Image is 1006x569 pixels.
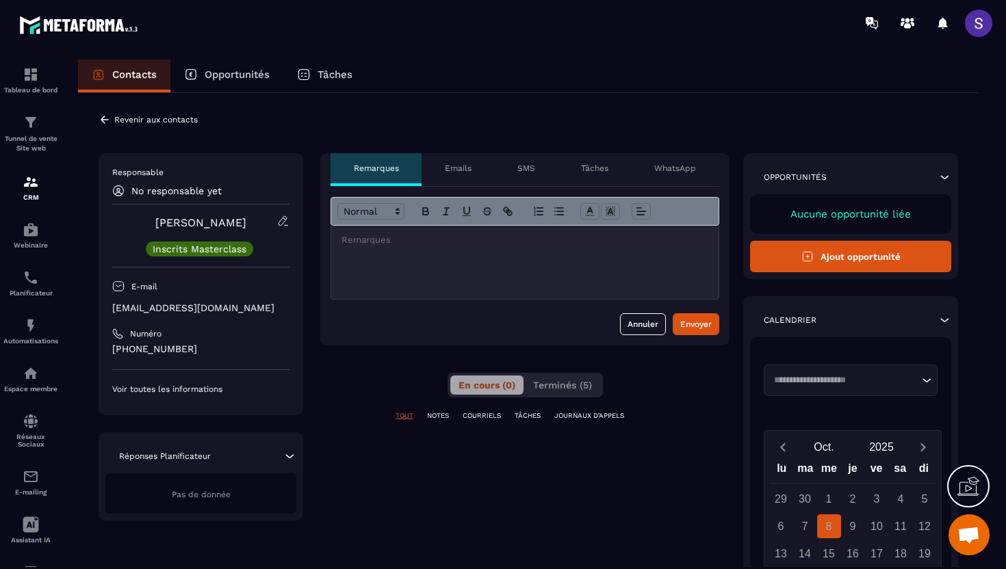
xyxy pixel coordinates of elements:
[3,134,58,153] p: Tunnel de vente Site web
[764,172,827,183] p: Opportunités
[889,542,913,566] div: 18
[114,115,198,124] p: Revenir aux contacts
[445,163,472,174] p: Emails
[112,343,289,356] p: [PHONE_NUMBER]
[680,317,712,331] div: Envoyer
[153,244,246,254] p: Inscrits Masterclass
[3,506,58,554] a: Assistant IA
[764,208,938,220] p: Aucune opportunité liée
[841,542,865,566] div: 16
[112,302,289,315] p: [EMAIL_ADDRESS][DOMAIN_NAME]
[770,459,794,483] div: lu
[817,459,841,483] div: me
[23,222,39,238] img: automations
[673,313,719,335] button: Envoyer
[3,241,58,249] p: Webinaire
[554,411,624,421] p: JOURNAUX D'APPELS
[354,163,399,174] p: Remarques
[841,514,865,538] div: 9
[130,328,162,339] p: Numéro
[654,163,696,174] p: WhatsApp
[764,365,938,396] div: Search for option
[889,514,913,538] div: 11
[817,487,841,511] div: 1
[3,403,58,458] a: social-networksocial-networkRéseaux Sociaux
[78,59,170,92] a: Contacts
[23,317,39,334] img: automations
[750,241,951,272] button: Ajout opportunité
[913,542,937,566] div: 19
[23,365,39,382] img: automations
[913,487,937,511] div: 5
[172,490,231,499] span: Pas de donnée
[459,380,515,391] span: En cours (0)
[865,514,889,538] div: 10
[517,163,535,174] p: SMS
[3,259,58,307] a: schedulerschedulerPlanificateur
[888,459,912,483] div: sa
[795,435,853,459] button: Open months overlay
[450,375,524,395] button: En cours (0)
[533,380,592,391] span: Terminés (5)
[3,104,58,163] a: formationformationTunnel de vente Site web
[463,411,501,421] p: COURRIELS
[912,459,936,483] div: di
[3,385,58,393] p: Espace membre
[23,114,39,131] img: formation
[793,542,817,566] div: 14
[155,216,246,229] a: [PERSON_NAME]
[396,411,413,421] p: TOUT
[817,514,841,538] div: 8
[794,459,818,483] div: ma
[769,487,793,511] div: 29
[3,56,58,104] a: formationformationTableau de bord
[3,163,58,211] a: formationformationCRM
[853,435,910,459] button: Open years overlay
[620,313,666,335] button: Annuler
[23,413,39,429] img: social-network
[112,167,289,178] p: Responsable
[283,59,366,92] a: Tâches
[205,68,270,81] p: Opportunités
[769,542,793,566] div: 13
[3,458,58,506] a: emailemailE-mailing
[793,487,817,511] div: 30
[3,433,58,448] p: Réseaux Sociaux
[23,269,39,286] img: scheduler
[112,384,289,395] p: Voir toutes les informations
[581,163,608,174] p: Tâches
[3,86,58,94] p: Tableau de bord
[910,438,936,456] button: Next month
[913,514,937,538] div: 12
[764,315,816,326] p: Calendrier
[3,355,58,403] a: automationsautomationsEspace membre
[3,337,58,345] p: Automatisations
[865,542,889,566] div: 17
[515,411,541,421] p: TÂCHES
[3,488,58,496] p: E-mailing
[19,12,142,38] img: logo
[23,468,39,485] img: email
[3,307,58,355] a: automationsautomationsAutomatisations
[112,68,157,81] p: Contacts
[3,289,58,297] p: Planificateur
[131,185,222,196] p: No responsable yet
[949,514,990,555] div: Ouvrir le chat
[131,281,157,292] p: E-mail
[769,514,793,538] div: 6
[865,487,889,511] div: 3
[841,487,865,511] div: 2
[3,211,58,259] a: automationsautomationsWebinaire
[793,514,817,538] div: 7
[23,66,39,83] img: formation
[770,438,795,456] button: Previous month
[841,459,865,483] div: je
[3,536,58,544] p: Assistant IA
[170,59,283,92] a: Opportunités
[3,194,58,201] p: CRM
[23,174,39,190] img: formation
[769,373,918,387] input: Search for option
[119,451,211,462] p: Réponses Planificateur
[817,542,841,566] div: 15
[318,68,352,81] p: Tâches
